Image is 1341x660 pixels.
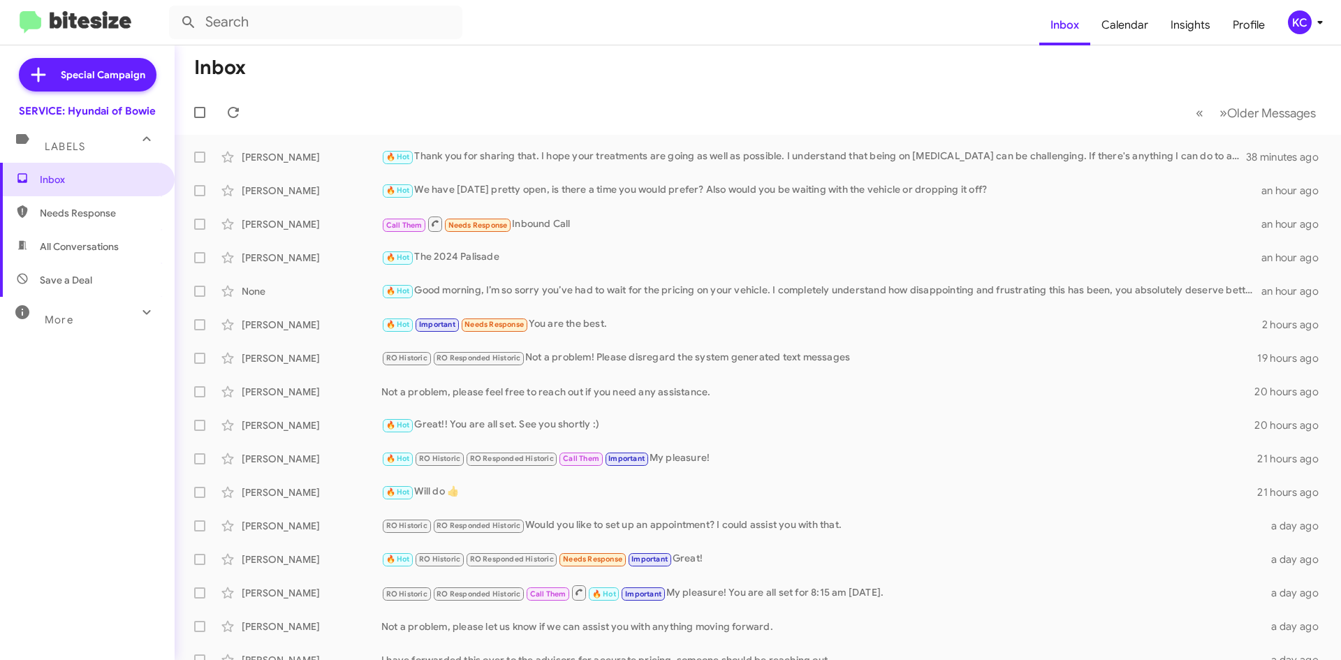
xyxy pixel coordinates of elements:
nav: Page navigation example [1188,98,1324,127]
span: 🔥 Hot [386,454,410,463]
div: [PERSON_NAME] [242,385,381,399]
a: Inbox [1039,5,1090,45]
span: 🔥 Hot [592,589,616,599]
button: Next [1211,98,1324,127]
span: More [45,314,73,326]
span: RO Responded Historic [437,353,520,362]
span: RO Historic [386,589,427,599]
div: 19 hours ago [1257,351,1330,365]
span: Needs Response [40,206,159,220]
div: Good morning, I’m so sorry you’ve had to wait for the pricing on your vehicle. I completely under... [381,283,1261,299]
div: an hour ago [1261,251,1330,265]
div: an hour ago [1261,184,1330,198]
div: My pleasure! You are all set for 8:15 am [DATE]. [381,584,1263,601]
div: [PERSON_NAME] [242,586,381,600]
a: Special Campaign [19,58,156,91]
span: 🔥 Hot [386,555,410,564]
span: RO Historic [386,353,427,362]
div: 20 hours ago [1254,418,1330,432]
span: « [1196,104,1203,122]
div: 21 hours ago [1257,452,1330,466]
div: [PERSON_NAME] [242,150,381,164]
span: RO Responded Historic [470,454,554,463]
span: Special Campaign [61,68,145,82]
div: a day ago [1263,519,1330,533]
span: Needs Response [448,221,508,230]
div: [PERSON_NAME] [242,452,381,466]
div: Not a problem, please let us know if we can assist you with anything moving forward. [381,619,1263,633]
span: 🔥 Hot [386,420,410,430]
div: 21 hours ago [1257,485,1330,499]
a: Calendar [1090,5,1159,45]
span: » [1219,104,1227,122]
span: Call Them [563,454,599,463]
div: [PERSON_NAME] [242,485,381,499]
div: 2 hours ago [1262,318,1330,332]
div: [PERSON_NAME] [242,217,381,231]
span: 🔥 Hot [386,152,410,161]
span: RO Responded Historic [470,555,554,564]
span: 🔥 Hot [386,186,410,195]
div: [PERSON_NAME] [242,418,381,432]
div: [PERSON_NAME] [242,552,381,566]
span: 🔥 Hot [386,320,410,329]
div: [PERSON_NAME] [242,318,381,332]
input: Search [169,6,462,39]
div: [PERSON_NAME] [242,351,381,365]
span: 🔥 Hot [386,253,410,262]
div: Not a problem! Please disregard the system generated text messages [381,350,1257,366]
span: Labels [45,140,85,153]
div: KC [1288,10,1312,34]
span: RO Responded Historic [437,521,520,530]
div: an hour ago [1261,284,1330,298]
button: KC [1276,10,1326,34]
div: Great! [381,551,1263,567]
span: Important [419,320,455,329]
span: Needs Response [563,555,622,564]
h1: Inbox [194,57,246,79]
div: Not a problem, please feel free to reach out if you need any assistance. [381,385,1254,399]
div: My pleasure! [381,450,1257,467]
span: 🔥 Hot [386,487,410,497]
span: Call Them [530,589,566,599]
span: RO Historic [386,521,427,530]
span: 🔥 Hot [386,286,410,295]
span: Call Them [386,221,423,230]
span: RO Responded Historic [437,589,520,599]
div: an hour ago [1261,217,1330,231]
div: Would you like to set up an appointment? I could assist you with that. [381,518,1263,534]
div: [PERSON_NAME] [242,251,381,265]
span: RO Historic [419,555,460,564]
span: All Conversations [40,240,119,254]
div: We have [DATE] pretty open, is there a time you would prefer? Also would you be waiting with the ... [381,182,1261,198]
div: Thank you for sharing that. I hope your treatments are going as well as possible. I understand th... [381,149,1246,165]
div: Inbound Call [381,215,1261,233]
div: You are the best. [381,316,1262,332]
div: The 2024 Palisade [381,249,1261,265]
a: Insights [1159,5,1222,45]
button: Previous [1187,98,1212,127]
div: a day ago [1263,552,1330,566]
div: None [242,284,381,298]
div: [PERSON_NAME] [242,184,381,198]
div: Will do 👍 [381,484,1257,500]
div: 38 minutes ago [1246,150,1330,164]
div: SERVICE: Hyundai of Bowie [19,104,156,118]
span: Needs Response [464,320,524,329]
div: 20 hours ago [1254,385,1330,399]
div: [PERSON_NAME] [242,519,381,533]
span: RO Historic [419,454,460,463]
span: Important [625,589,661,599]
span: Save a Deal [40,273,92,287]
div: Great!! You are all set. See you shortly :) [381,417,1254,433]
div: a day ago [1263,619,1330,633]
a: Profile [1222,5,1276,45]
span: Important [631,555,668,564]
span: Important [608,454,645,463]
div: [PERSON_NAME] [242,619,381,633]
span: Older Messages [1227,105,1316,121]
